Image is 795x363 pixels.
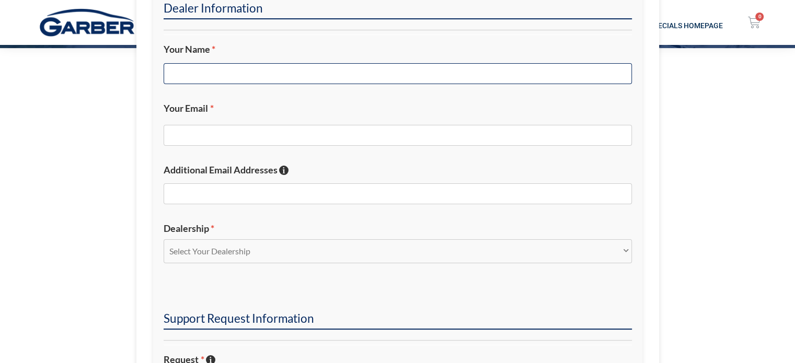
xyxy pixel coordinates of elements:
[164,223,632,235] label: Dealership
[164,43,632,55] label: Your Name
[164,164,278,175] span: Additional Email Addresses
[164,1,632,19] h2: Dealer Information
[164,311,632,330] h2: Support Request Information
[164,102,632,114] label: Your Email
